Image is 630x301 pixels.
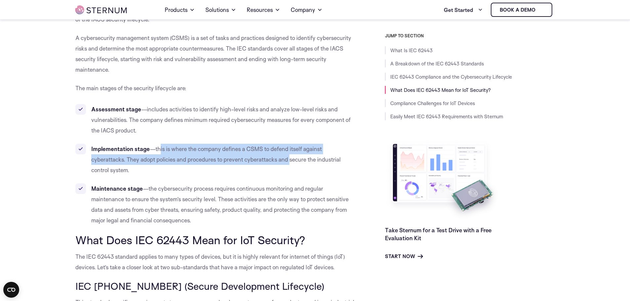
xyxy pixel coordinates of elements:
p: The IEC 62443 standard applies to many types of devices, but it is highly relevant for internet o... [75,251,355,273]
li: —the cybersecurity process requires continuous monitoring and regular maintenance to ensure the s... [75,183,355,226]
a: Get Started [444,3,483,17]
strong: Maintenance stage [91,185,143,192]
img: sternum iot [538,7,543,13]
img: Take Sternum for a Test Drive with a Free Evaluation Kit [385,139,501,221]
a: Take Sternum for a Test Drive with a Free Evaluation Kit [385,227,491,242]
a: Solutions [205,1,236,19]
a: A Breakdown of the IEC 62443 Standards [390,60,484,67]
h3: JUMP TO SECTION [385,33,555,38]
a: IEC 62443 Compliance and the Cybersecurity Lifecycle [390,74,512,80]
h2: What Does IEC 62443 Mean for IoT Security? [75,234,355,246]
img: sternum iot [75,6,127,14]
a: Compliance Challenges for IoT Devices [390,100,475,106]
a: What Does IEC 62443 Mean for IoT Security? [390,87,491,93]
a: Resources [247,1,280,19]
li: —this is where the company defines a CSMS to defend itself against cyberattacks. They adopt polic... [75,144,355,175]
a: Products [165,1,195,19]
h3: IEC [PHONE_NUMBER] (Secure Development Lifecycle) [75,281,355,292]
a: Book a demo [491,3,552,17]
strong: Implementation stage [91,145,150,152]
button: Open CMP widget [3,282,19,298]
li: —includes activities to identify high-level risks and analyze low-level risks and vulnerabilities... [75,104,355,136]
strong: Assessment stage [91,106,141,113]
p: A cybersecurity management system (CSMS) is a set of tasks and practices designed to identify cyb... [75,33,355,75]
a: Company [291,1,322,19]
a: Start Now [385,252,423,260]
p: The main stages of the security lifecycle are: [75,83,355,94]
a: What Is IEC 62443 [390,47,433,54]
a: Easily Meet IEC 62443 Requirements with Sternum [390,113,503,120]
